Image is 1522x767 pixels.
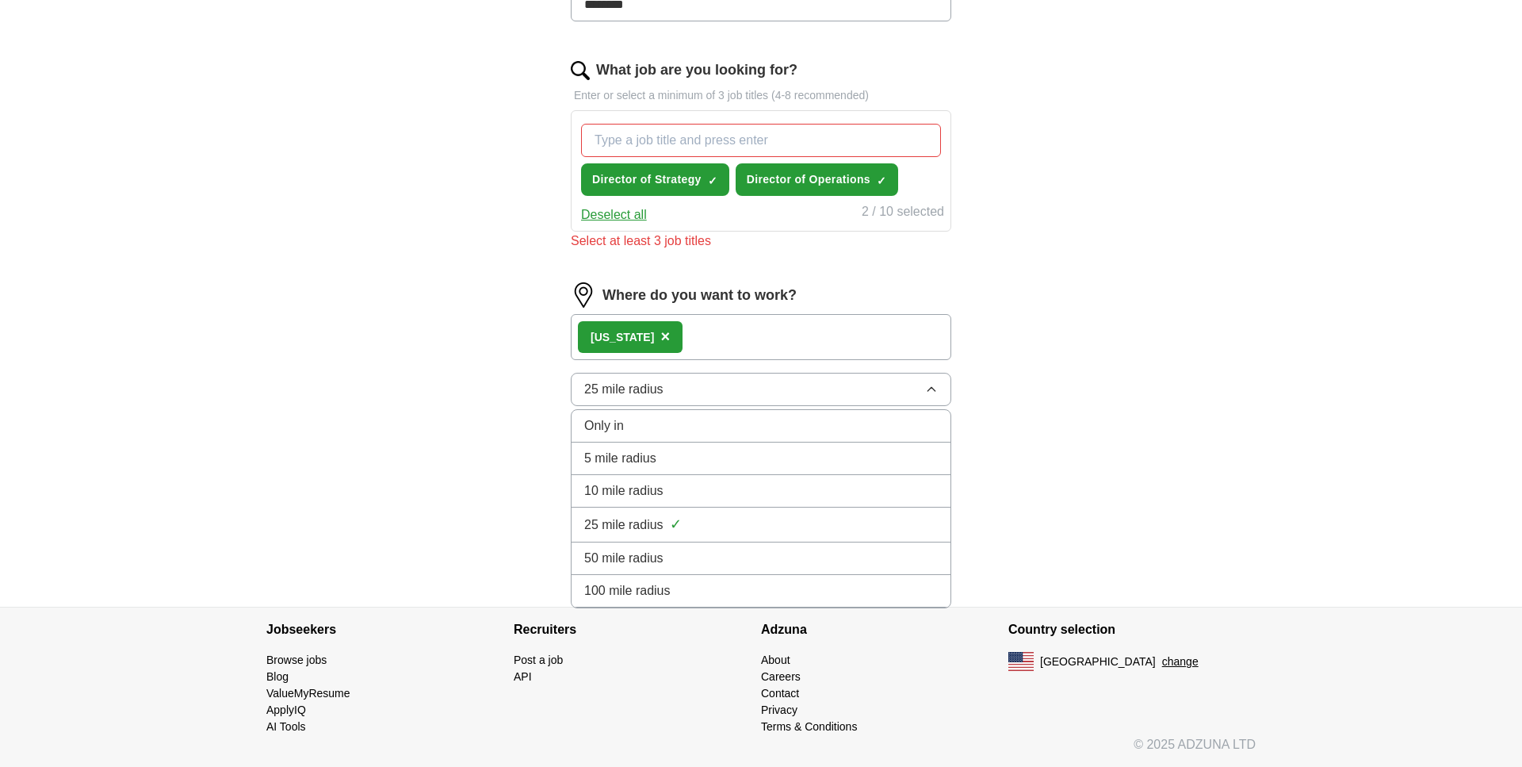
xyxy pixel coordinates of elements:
[266,687,350,700] a: ValueMyResume
[514,670,532,683] a: API
[877,174,886,187] span: ✓
[266,670,289,683] a: Blog
[584,380,663,399] span: 25 mile radius
[266,704,306,716] a: ApplyIQ
[514,654,563,666] a: Post a job
[584,516,663,535] span: 25 mile radius
[581,205,647,224] button: Deselect all
[602,285,797,306] label: Where do you want to work?
[584,449,656,468] span: 5 mile radius
[584,481,663,500] span: 10 mile radius
[596,59,797,81] label: What job are you looking for?
[708,174,717,187] span: ✓
[1008,608,1256,652] h4: Country selection
[581,163,729,196] button: Director of Strategy✓
[761,687,799,700] a: Contact
[660,328,670,345] span: ×
[736,163,898,196] button: Director of Operations✓
[571,373,951,406] button: 25 mile radius
[592,171,702,188] span: Director of Strategy
[571,61,590,80] img: search.png
[571,87,951,104] p: Enter or select a minimum of 3 job titles (4-8 recommended)
[660,325,670,349] button: ×
[266,720,306,733] a: AI Tools
[591,331,654,343] strong: [US_STATE]
[761,670,801,683] a: Careers
[571,282,596,308] img: location.png
[584,549,663,568] span: 50 mile radius
[1162,654,1199,670] button: change
[266,654,327,666] a: Browse jobs
[747,171,870,188] span: Director of Operations
[862,202,944,224] div: 2 / 10 selected
[761,704,797,716] a: Privacy
[254,735,1268,767] div: © 2025 ADZUNA LTD
[584,416,624,435] span: Only in
[581,124,941,157] input: Type a job title and press enter
[761,720,857,733] a: Terms & Conditions
[584,581,671,600] span: 100 mile radius
[1040,654,1156,670] span: [GEOGRAPHIC_DATA]
[1008,652,1034,671] img: US flag
[670,514,682,535] span: ✓
[761,654,790,666] a: About
[571,232,951,251] div: Select at least 3 job titles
